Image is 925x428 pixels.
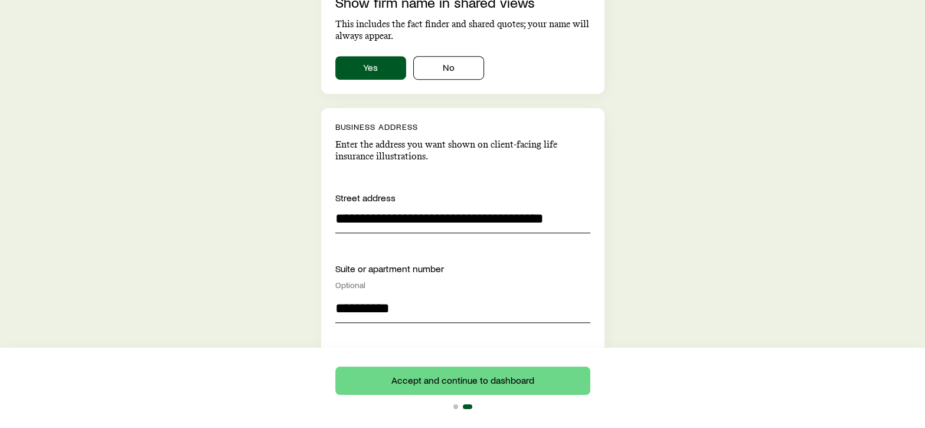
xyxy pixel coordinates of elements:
[335,56,406,80] button: Yes
[335,18,590,42] p: This includes the fact finder and shared quotes; your name will always appear.
[335,262,590,290] div: Suite or apartment number
[335,280,590,290] div: Optional
[335,56,590,80] div: showAgencyNameInSharedViews
[413,56,484,80] button: No
[335,191,590,205] div: Street address
[335,139,590,162] p: Enter the address you want shown on client-facing life insurance illustrations.
[335,122,590,132] p: Business address
[335,367,590,395] button: Accept and continue to dashboard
